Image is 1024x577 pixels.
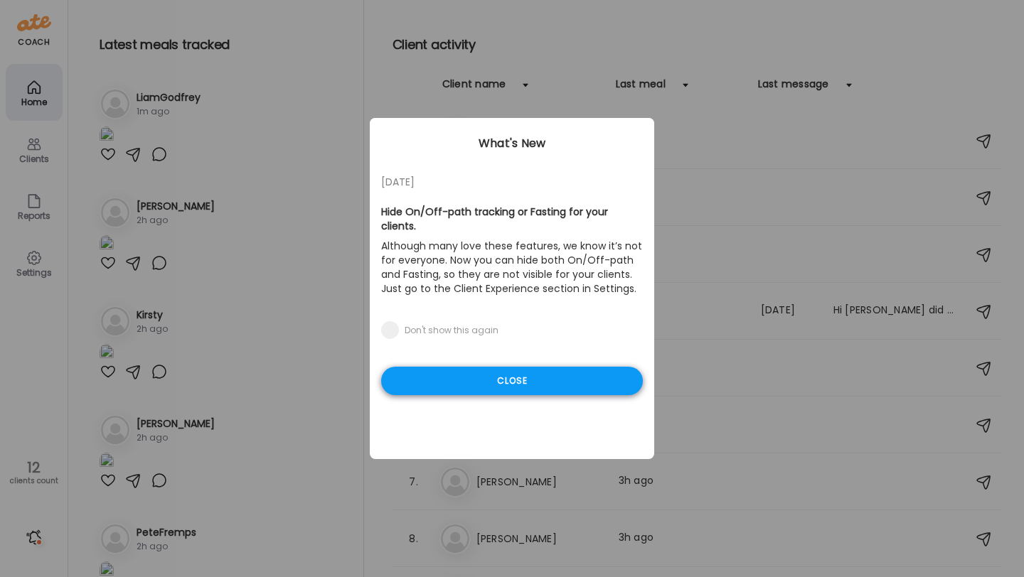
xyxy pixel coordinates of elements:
[381,205,608,233] b: Hide On/Off-path tracking or Fasting for your clients.
[370,135,654,152] div: What's New
[381,173,643,190] div: [DATE]
[405,325,498,336] div: Don't show this again
[381,236,643,298] p: Although many love these features, we know it’s not for everyone. Now you can hide both On/Off-pa...
[381,367,643,395] div: Close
